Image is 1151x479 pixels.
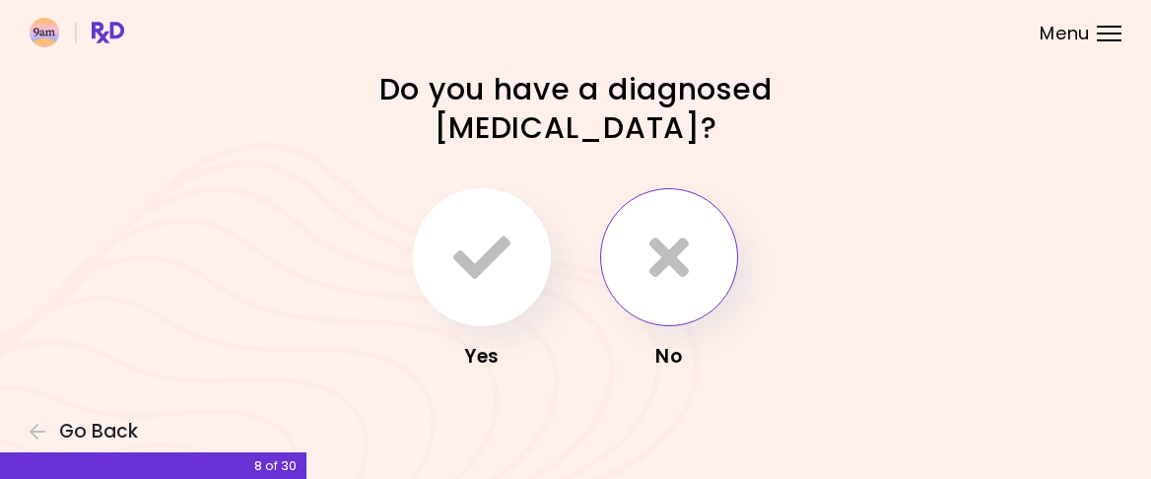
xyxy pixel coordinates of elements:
[1040,25,1090,42] span: Menu
[30,421,148,443] button: Go Back
[403,341,561,373] div: Yes
[30,18,124,47] img: RxDiet
[59,421,138,443] span: Go Back
[590,341,748,373] div: No
[283,70,869,147] h1: Do you have a diagnosed [MEDICAL_DATA]?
